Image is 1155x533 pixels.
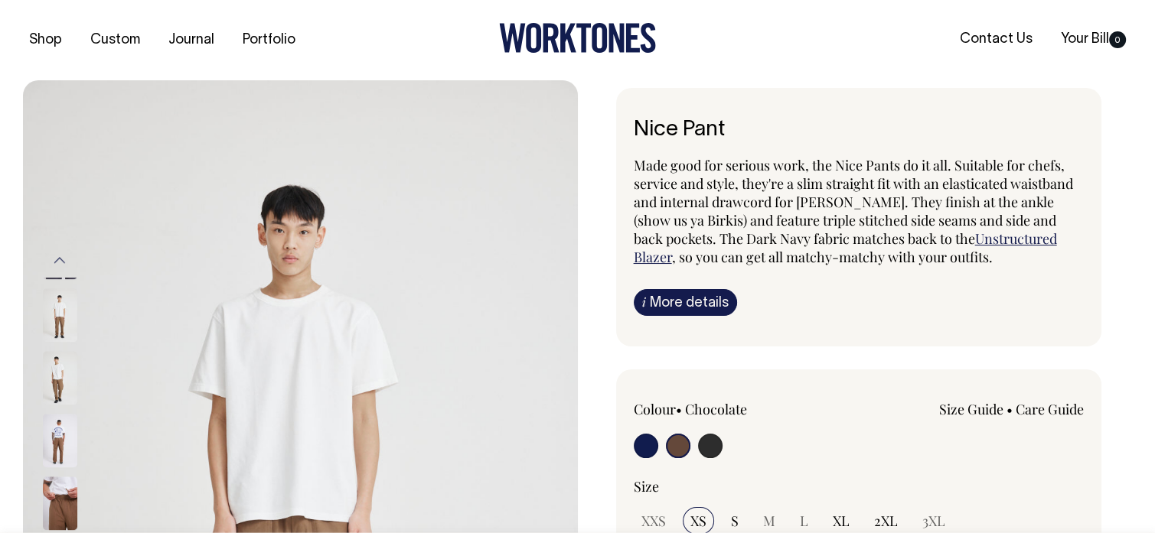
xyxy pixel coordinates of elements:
[690,512,706,530] span: XS
[162,28,220,53] a: Journal
[874,512,898,530] span: 2XL
[672,248,993,266] span: , so you can get all matchy-matchy with your outfits.
[833,512,850,530] span: XL
[939,400,1003,418] a: Size Guide
[237,28,302,53] a: Portfolio
[634,156,1073,248] span: Made good for serious work, the Nice Pants do it all. Suitable for chefs, service and style, they...
[48,243,71,278] button: Previous
[641,512,666,530] span: XXS
[954,27,1039,52] a: Contact Us
[43,476,77,530] img: chocolate
[763,512,775,530] span: M
[43,414,77,467] img: chocolate
[43,351,77,405] img: chocolate
[634,477,1085,496] div: Size
[676,400,682,418] span: •
[685,400,747,418] label: Chocolate
[1007,400,1013,418] span: •
[642,294,646,310] span: i
[1109,31,1126,48] span: 0
[1055,27,1132,52] a: Your Bill0
[922,512,945,530] span: 3XL
[634,229,1057,266] a: Unstructured Blazer
[1016,400,1084,418] a: Care Guide
[634,119,1085,142] h6: Nice Pant
[731,512,739,530] span: S
[43,288,77,342] img: chocolate
[634,400,814,418] div: Colour
[23,28,68,53] a: Shop
[634,289,737,316] a: iMore details
[800,512,808,530] span: L
[84,28,146,53] a: Custom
